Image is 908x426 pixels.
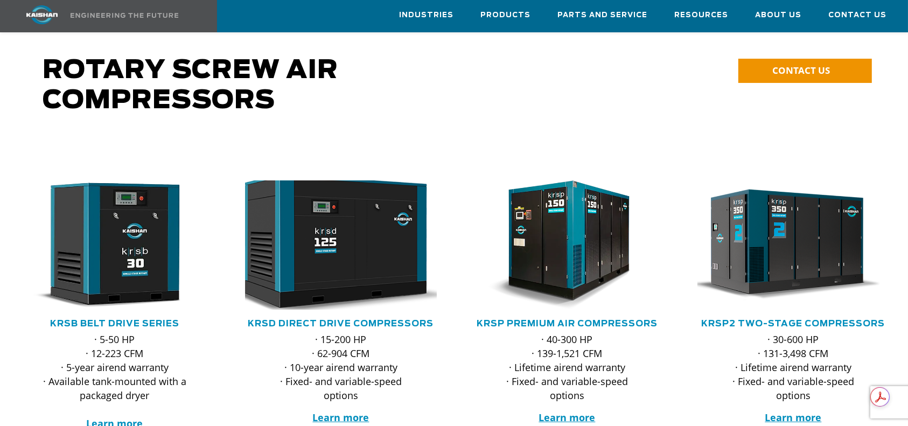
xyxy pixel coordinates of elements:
a: About Us [755,1,801,30]
span: Resources [674,9,728,22]
a: Learn more [539,411,596,424]
span: Industries [399,9,453,22]
span: Contact Us [828,9,886,22]
img: kaishan logo [2,5,82,24]
a: KRSB Belt Drive Series [50,319,179,328]
div: krsb30 [19,180,211,310]
span: About Us [755,9,801,22]
a: Resources [674,1,728,30]
a: Industries [399,1,453,30]
span: Products [480,9,530,22]
div: krsd125 [245,180,437,310]
img: krsp150 [463,180,655,310]
img: Engineering the future [71,13,178,18]
a: Parts and Service [557,1,647,30]
p: · 40-300 HP · 139-1,521 CFM · Lifetime airend warranty · Fixed- and variable-speed options [493,332,641,402]
a: KRSP2 Two-Stage Compressors [702,319,885,328]
a: Products [480,1,530,30]
p: · 30-600 HP · 131-3,498 CFM · Lifetime airend warranty · Fixed- and variable-speed options [719,332,868,402]
img: krsb30 [11,180,202,310]
span: Parts and Service [557,9,647,22]
div: krsp150 [471,180,663,310]
span: CONTACT US [773,64,830,76]
a: CONTACT US [738,59,872,83]
div: krsp350 [697,180,889,310]
a: KRSP Premium Air Compressors [477,319,658,328]
img: krsd125 [227,174,438,316]
p: · 15-200 HP · 62-904 CFM · 10-year airend warranty · Fixed- and variable-speed options [267,332,415,402]
img: krsp350 [689,180,881,310]
a: Learn more [765,411,822,424]
a: Contact Us [828,1,886,30]
a: KRSD Direct Drive Compressors [248,319,434,328]
a: Learn more [313,411,369,424]
span: Rotary Screw Air Compressors [43,58,338,114]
